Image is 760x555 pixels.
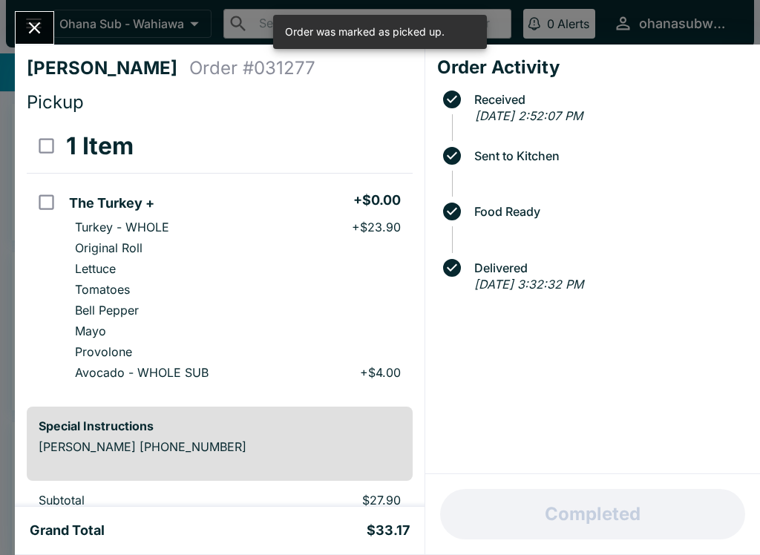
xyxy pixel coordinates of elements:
[39,493,235,508] p: Subtotal
[467,149,748,162] span: Sent to Kitchen
[75,240,142,255] p: Original Roll
[285,19,445,45] div: Order was marked as picked up.
[258,493,401,508] p: $27.90
[66,131,134,161] h3: 1 Item
[16,12,53,44] button: Close
[475,108,583,123] em: [DATE] 2:52:07 PM
[75,261,116,276] p: Lettuce
[467,261,748,275] span: Delivered
[352,220,401,234] p: + $23.90
[27,57,189,79] h4: [PERSON_NAME]
[467,205,748,218] span: Food Ready
[367,522,410,539] h5: $33.17
[69,194,154,212] h5: The Turkey +
[75,282,130,297] p: Tomatoes
[30,522,105,539] h5: Grand Total
[75,220,169,234] p: Turkey - WHOLE
[75,324,106,338] p: Mayo
[27,119,413,395] table: orders table
[75,365,209,380] p: Avocado - WHOLE SUB
[39,439,401,454] p: [PERSON_NAME] [PHONE_NUMBER]
[39,418,401,433] h6: Special Instructions
[75,303,139,318] p: Bell Pepper
[189,57,315,79] h4: Order # 031277
[467,93,748,106] span: Received
[353,191,401,209] h5: + $0.00
[27,91,84,113] span: Pickup
[474,277,583,292] em: [DATE] 3:32:32 PM
[75,344,132,359] p: Provolone
[360,365,401,380] p: + $4.00
[437,56,748,79] h4: Order Activity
